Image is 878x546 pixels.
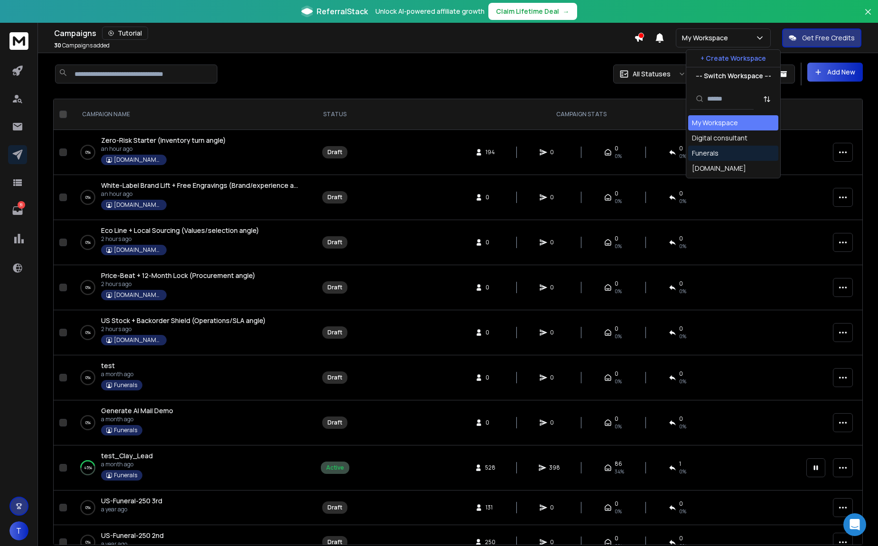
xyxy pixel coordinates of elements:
[327,148,342,156] div: Draft
[114,336,161,344] p: [DOMAIN_NAME]
[692,148,719,158] div: Funerals
[327,284,342,291] div: Draft
[101,145,226,153] p: an hour ago
[54,27,634,40] div: Campaigns
[102,27,148,40] button: Tutorial
[633,69,671,79] p: All Statuses
[101,451,153,461] a: test_Clay_Lead
[101,406,173,416] a: Generate AI Mail Demo
[485,538,495,546] span: 250
[486,329,495,336] span: 0
[486,504,495,511] span: 131
[615,152,622,160] span: 0%
[550,419,560,426] span: 0
[679,500,683,508] span: 0
[101,370,142,378] p: a month ago
[486,194,495,201] span: 0
[71,400,308,445] td: 0%Generate AI Mail Demoa month agoFunerals
[114,472,137,479] p: Funerals
[615,242,622,250] span: 0%
[327,538,342,546] div: Draft
[679,508,686,515] span: 0%
[550,374,560,381] span: 0
[692,118,738,128] div: My Workspace
[114,426,137,434] p: Funerals
[615,468,624,475] span: 34 %
[85,373,91,382] p: 0 %
[615,333,622,340] span: 0%
[101,451,153,460] span: test_Clay_Lead
[550,538,560,546] span: 0
[85,503,91,512] p: 0 %
[679,333,686,340] span: 0%
[101,361,115,370] a: test
[615,287,622,295] span: 0%
[692,133,747,143] div: Digital consultant
[679,242,686,250] span: 0%
[85,283,91,292] p: 0 %
[807,63,863,82] button: Add New
[71,310,308,355] td: 0%US Stock + Backorder Shield (Operations/SLA angle)2 hours ago[DOMAIN_NAME]
[550,504,560,511] span: 0
[615,500,618,508] span: 0
[54,42,110,49] p: Campaigns added
[679,535,683,542] span: 0
[327,194,342,201] div: Draft
[615,508,622,515] span: 0%
[692,164,746,173] div: [DOMAIN_NAME]
[84,463,92,472] p: 45 %
[757,90,776,109] button: Sort by Sort A-Z
[114,246,161,254] p: [DOMAIN_NAME]
[114,381,137,389] p: Funerals
[308,99,362,130] th: STATUS
[549,464,560,472] span: 398
[843,513,866,536] div: Open Intercom Messenger
[101,496,162,505] span: US-Funeral-250 3rd
[679,325,683,333] span: 0
[679,468,686,475] span: 0 %
[71,265,308,310] td: 0%Price-Beat + 12-Month Lock (Procurement angle)2 hours ago[DOMAIN_NAME]
[686,50,780,67] button: + Create Workspace
[486,374,495,381] span: 0
[85,328,91,337] p: 0 %
[101,226,259,235] a: Eco Line + Local Sourcing (Values/selection angle)
[327,374,342,381] div: Draft
[679,197,686,205] span: 0%
[679,190,683,197] span: 0
[550,194,560,201] span: 0
[327,419,342,426] div: Draft
[679,423,686,430] span: 0%
[682,33,732,43] p: My Workspace
[486,239,495,246] span: 0
[71,175,308,220] td: 0%White-Label Brand Lift + Free Engravings (Brand/experience angle)an hour ago[DOMAIN_NAME]
[54,41,61,49] span: 30
[486,148,495,156] span: 194
[679,415,683,423] span: 0
[696,71,771,81] p: --- Switch Workspace ---
[85,238,91,247] p: 0 %
[317,6,368,17] span: ReferralStack
[615,378,622,385] span: 0%
[114,291,161,299] p: [DOMAIN_NAME]
[101,136,226,145] a: Zero-Risk Starter (Inventory turn angle)
[101,181,299,190] a: White-Label Brand Lift + Free Engravings (Brand/experience angle)
[71,99,308,130] th: CAMPAIGN NAME
[101,271,255,280] a: Price-Beat + 12-Month Lock (Procurement angle)
[615,423,622,430] span: 0%
[615,145,618,152] span: 0
[679,235,683,242] span: 0
[101,416,173,423] p: a month ago
[101,325,266,333] p: 2 hours ago
[488,3,577,20] button: Claim Lifetime Deal→
[101,235,259,243] p: 2 hours ago
[114,201,161,209] p: [DOMAIN_NAME]
[9,521,28,540] button: T
[550,329,560,336] span: 0
[101,531,164,540] span: US-Funeral-250 2nd
[101,531,164,540] a: US-Funeral-250 2nd
[550,148,560,156] span: 0
[101,181,310,190] span: White-Label Brand Lift + Free Engravings (Brand/experience angle)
